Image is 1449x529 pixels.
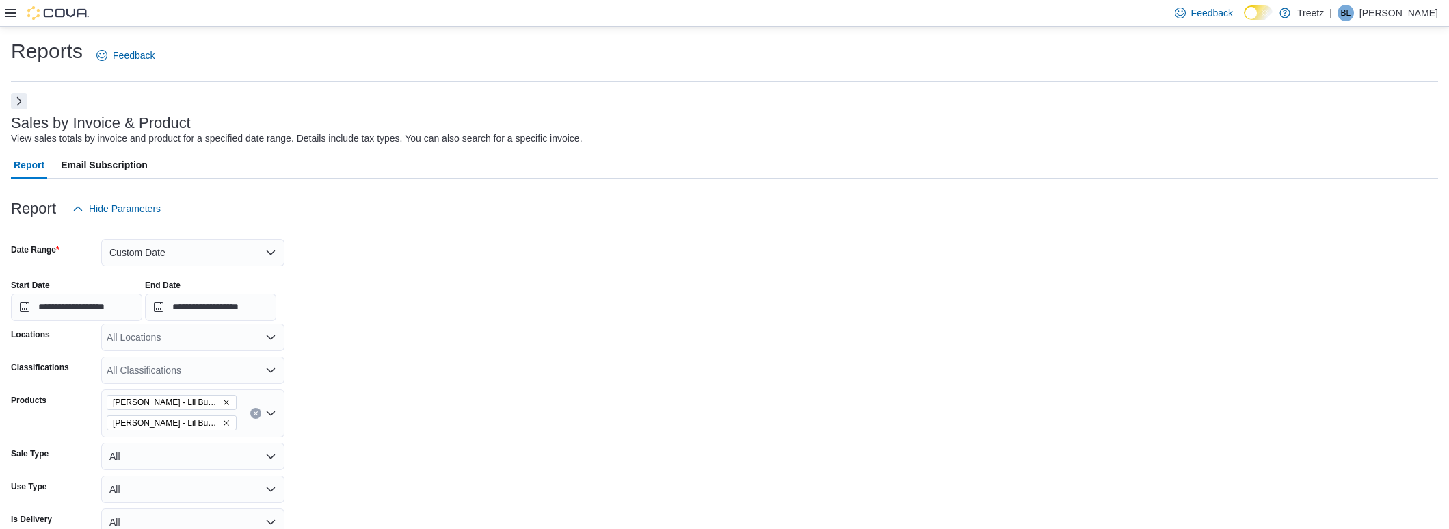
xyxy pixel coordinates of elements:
[145,294,276,321] input: Press the down key to open a popover containing a calendar.
[113,396,220,409] span: [PERSON_NAME] - Lil Buddy Indica Pre-Roll - 1x0.5g
[11,115,191,131] h3: Sales by Invoice & Product
[11,329,50,340] label: Locations
[107,395,237,410] span: Buddy Blooms - Lil Buddy Indica Pre-Roll - 1x0.5g
[11,395,46,406] label: Products
[11,131,583,146] div: View sales totals by invoice and product for a specified date range. Details include tax types. Y...
[107,415,237,430] span: Buddy Blooms - Lil Buddy Sativa Pre-Roll | 1x0.5g
[11,201,56,217] h3: Report
[1191,6,1233,20] span: Feedback
[89,202,161,216] span: Hide Parameters
[11,481,46,492] label: Use Type
[222,398,230,407] button: Remove Buddy Blooms - Lil Buddy Indica Pre-Roll - 1x0.5g from selection in this group
[265,365,276,376] button: Open list of options
[11,448,49,459] label: Sale Type
[222,419,230,427] button: Remove Buddy Blooms - Lil Buddy Sativa Pre-Roll | 1x0.5g from selection in this group
[1341,5,1351,21] span: BL
[11,38,83,65] h1: Reports
[11,280,50,291] label: Start Date
[1338,5,1354,21] div: Brandon Lee
[113,416,220,430] span: [PERSON_NAME] - Lil Buddy Sativa Pre-Roll | 1x0.5g
[67,195,166,222] button: Hide Parameters
[61,151,148,179] span: Email Subscription
[1244,5,1273,20] input: Dark Mode
[11,514,52,525] label: Is Delivery
[11,294,142,321] input: Press the down key to open a popover containing a calendar.
[14,151,44,179] span: Report
[265,408,276,419] button: Open list of options
[265,332,276,343] button: Open list of options
[11,244,59,255] label: Date Range
[1297,5,1324,21] p: Treetz
[101,476,284,503] button: All
[11,93,27,109] button: Next
[11,362,69,373] label: Classifications
[145,280,181,291] label: End Date
[101,443,284,470] button: All
[1244,20,1245,21] span: Dark Mode
[101,239,284,266] button: Custom Date
[91,42,160,69] a: Feedback
[250,408,261,419] button: Clear input
[27,6,89,20] img: Cova
[1329,5,1332,21] p: |
[1359,5,1438,21] p: [PERSON_NAME]
[113,49,155,62] span: Feedback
